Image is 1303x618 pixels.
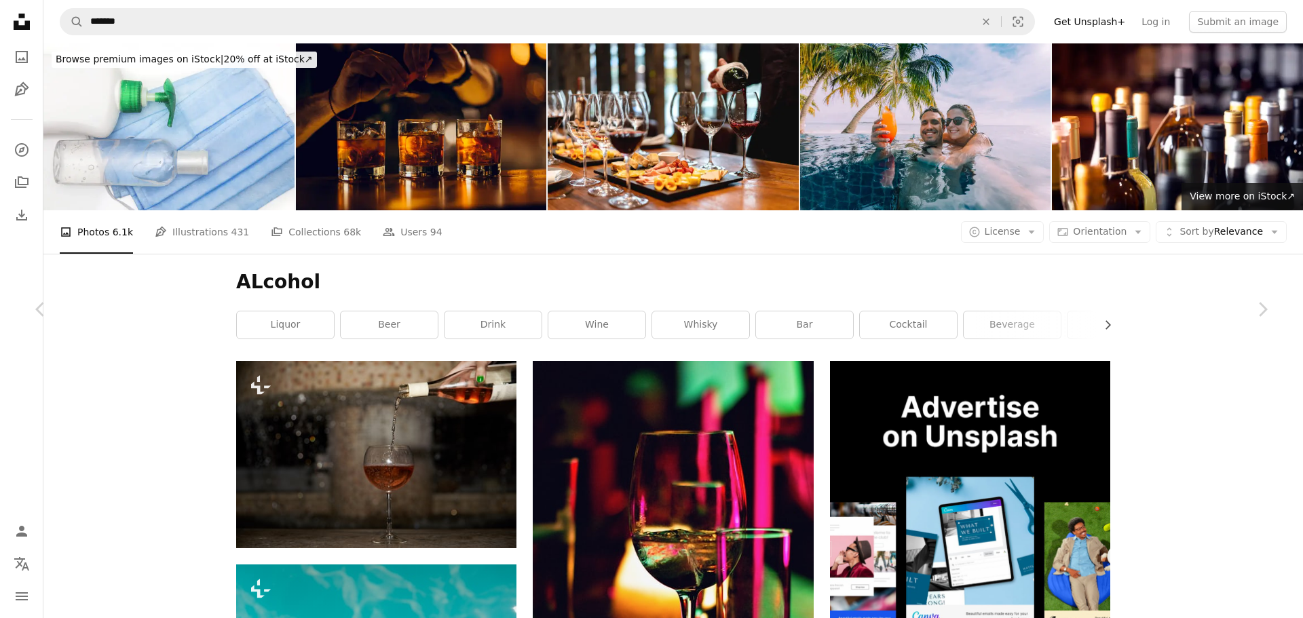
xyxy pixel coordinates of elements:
a: View more on iStock↗ [1182,183,1303,210]
a: Collections [8,169,35,196]
a: Explore [8,136,35,163]
button: Menu [8,583,35,610]
a: Browse premium images on iStock|20% off at iStock↗ [43,43,325,76]
span: View more on iStock ↗ [1190,191,1295,201]
a: a person pouring wine into a wine glass [236,448,516,461]
a: Collections 68k [271,210,361,254]
form: Find visuals sitewide [60,8,1035,35]
a: bar [756,311,853,339]
a: Get Unsplash+ [1046,11,1133,33]
button: Visual search [1002,9,1034,35]
a: wine [548,311,645,339]
img: Disposable mask and hand sanitizer to prevent viruses spreading and protect yourself from influenza [43,43,295,210]
a: Users 94 [383,210,442,254]
a: half filled wine glass beside half empty clear pint glass [533,565,813,577]
button: scroll list to the right [1095,311,1110,339]
a: Photos [8,43,35,71]
button: Language [8,550,35,577]
a: liquor [237,311,334,339]
span: 431 [231,225,250,239]
a: Illustrations [8,76,35,103]
h1: ALcohol [236,270,1110,294]
a: beverage [964,311,1061,339]
a: bottle [1068,311,1165,339]
img: Neck of wine bottles in a liquor store in Europe [1052,43,1303,210]
img: Sommelier serving glasses of winetasting event [548,43,799,210]
a: Download History [8,201,35,229]
button: Submit an image [1189,11,1287,33]
button: Search Unsplash [60,9,83,35]
img: Young adult couple doing a selfie in the swimming pool in a paradisiac island [800,43,1051,210]
button: Sort byRelevance [1156,221,1287,243]
a: drink [445,311,542,339]
a: Log in / Sign up [8,518,35,545]
a: cocktail [860,311,957,339]
span: Relevance [1179,225,1263,239]
span: Orientation [1073,226,1127,237]
img: hand making three cocktails on the bar [296,43,547,210]
a: beer [341,311,438,339]
a: Log in [1133,11,1178,33]
span: Sort by [1179,226,1213,237]
a: Next [1222,244,1303,374]
img: a person pouring wine into a wine glass [236,361,516,548]
span: 20% off at iStock ↗ [56,54,313,64]
span: License [985,226,1021,237]
span: Browse premium images on iStock | [56,54,223,64]
a: whisky [652,311,749,339]
button: License [961,221,1044,243]
button: Clear [971,9,1001,35]
button: Orientation [1049,221,1150,243]
a: Illustrations 431 [155,210,249,254]
span: 94 [430,225,442,239]
span: 68k [343,225,361,239]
